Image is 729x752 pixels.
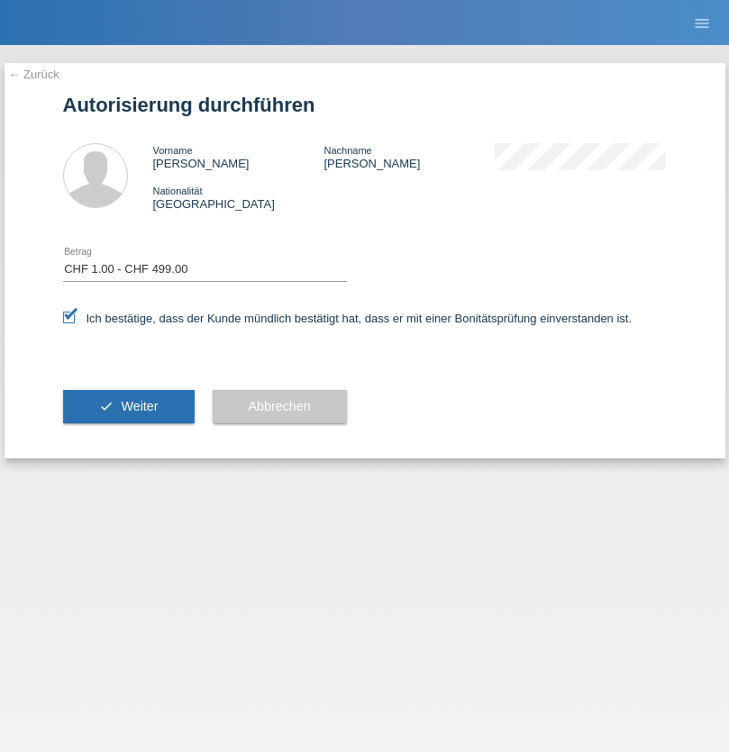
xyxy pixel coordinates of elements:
[684,17,720,28] a: menu
[153,145,193,156] span: Vorname
[213,390,347,424] button: Abbrechen
[153,184,324,211] div: [GEOGRAPHIC_DATA]
[249,399,311,413] span: Abbrechen
[153,186,203,196] span: Nationalität
[323,143,495,170] div: [PERSON_NAME]
[9,68,59,81] a: ← Zurück
[63,312,633,325] label: Ich bestätige, dass der Kunde mündlich bestätigt hat, dass er mit einer Bonitätsprüfung einversta...
[121,399,158,413] span: Weiter
[153,143,324,170] div: [PERSON_NAME]
[63,94,667,116] h1: Autorisierung durchführen
[99,399,114,413] i: check
[693,14,711,32] i: menu
[323,145,371,156] span: Nachname
[63,390,195,424] button: check Weiter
